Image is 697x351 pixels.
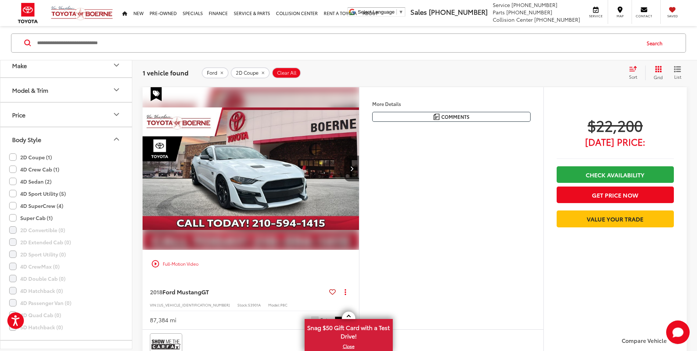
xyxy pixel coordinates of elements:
[645,65,668,80] button: Grid View
[142,87,360,250] div: 2018 Ford Mustang GT 0
[151,87,162,101] span: Special
[12,62,27,69] div: Make
[493,8,505,16] span: Parts
[557,138,674,145] span: [DATE] Price:
[344,156,359,181] button: Next image
[0,103,133,127] button: PricePrice
[51,6,113,21] img: Vic Vaughan Toyota of Boerne
[666,320,690,344] svg: Start Chat
[557,166,674,183] a: Check Availability
[237,302,248,308] span: Stock:
[636,14,652,18] span: Contact
[112,86,121,95] div: Model & Trim
[150,287,162,296] span: 2018
[668,65,687,80] button: List View
[372,101,531,106] h4: More Details
[557,187,674,203] button: Get Price Now
[557,210,674,227] a: Value Your Trade
[434,114,439,120] img: Comments
[640,34,673,52] button: Search
[231,67,270,78] button: remove 2D%20Coupe
[143,68,188,77] span: 1 vehicle found
[272,67,301,78] button: Clear All
[150,288,326,296] a: 2018Ford MustangGT
[12,136,41,143] div: Body Style
[9,212,53,224] label: Super Cab (1)
[399,9,403,15] span: ▼
[201,287,209,296] span: GT
[9,273,65,285] label: 4D Double Cab (0)
[493,16,533,23] span: Collision Center
[534,16,580,23] span: [PHONE_NUMBER]
[493,1,510,8] span: Service
[441,113,470,120] span: Comments
[305,320,392,342] span: Snag $50 Gift Card with a Test Drive!
[9,309,61,321] label: 4D Quad Cab (0)
[9,236,71,248] label: 2D Extended Cab (0)
[345,289,346,295] span: dropdown dots
[622,337,679,344] label: Compare Vehicle
[280,302,287,308] span: P8C
[612,14,628,18] span: Map
[0,78,133,102] button: Model & TrimModel & Trim
[207,70,217,76] span: Ford
[9,321,63,333] label: 5D Hatchback (0)
[674,74,681,80] span: List
[9,175,51,188] label: 4D Sedan (2)
[112,135,121,144] div: Body Style
[339,285,352,298] button: Actions
[150,302,157,308] span: VIN:
[12,86,48,93] div: Model & Trim
[654,74,663,80] span: Grid
[625,65,645,80] button: Select sort value
[410,7,427,17] span: Sales
[9,297,71,309] label: 4D Passenger Van (0)
[162,287,201,296] span: Ford Mustang
[236,70,258,76] span: 2D Coupe
[277,70,297,76] span: Clear All
[268,302,280,308] span: Model:
[557,116,674,134] span: $22,200
[9,188,66,200] label: 4D Sport Utility (5)
[112,61,121,70] div: Make
[664,14,680,18] span: Saved
[9,163,59,175] label: 4D Crew Cab (1)
[9,248,66,260] label: 2D Sport Utility (0)
[0,53,133,77] button: MakeMake
[12,111,25,118] div: Price
[248,302,261,308] span: 53901A
[112,110,121,119] div: Price
[358,9,395,15] span: Select Language
[9,260,60,273] label: 4D CrewMax (0)
[142,87,360,250] a: 2018 Ford Mustang GT2018 Ford Mustang GT2018 Ford Mustang GT2018 Ford Mustang GT
[157,302,230,308] span: [US_VEHICLE_IDENTIFICATION_NUMBER]
[429,7,488,17] span: [PHONE_NUMBER]
[9,200,63,212] label: 4D SuperCrew (4)
[588,14,604,18] span: Service
[629,74,637,80] span: Sort
[372,112,531,122] button: Comments
[9,224,65,236] label: 2D Convertible (0)
[36,34,640,52] input: Search by Make, Model, or Keyword
[142,87,360,251] img: 2018 Ford Mustang GT
[150,316,176,324] div: 87,384 mi
[9,151,52,163] label: 2D Coupe (1)
[506,8,552,16] span: [PHONE_NUMBER]
[9,285,63,297] label: 4D Hatchback (0)
[202,67,229,78] button: remove Ford
[0,127,133,151] button: Body StyleBody Style
[666,320,690,344] button: Toggle Chat Window
[511,1,557,8] span: [PHONE_NUMBER]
